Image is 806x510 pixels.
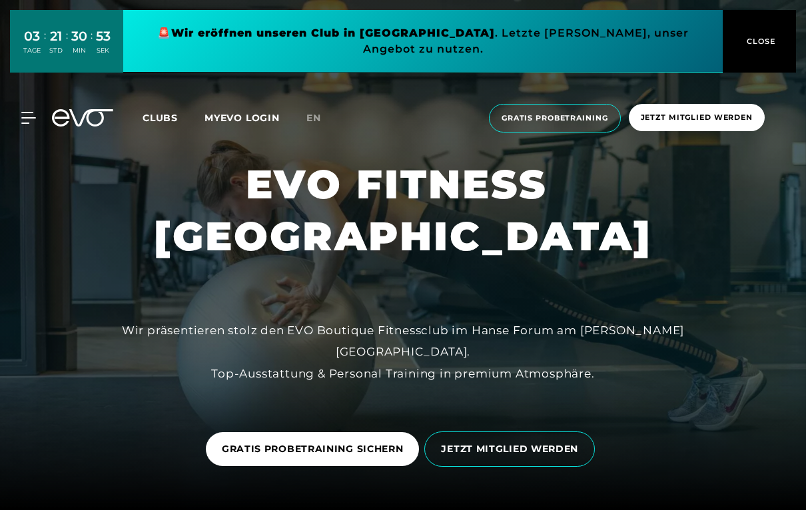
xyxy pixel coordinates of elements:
h1: EVO FITNESS [GEOGRAPHIC_DATA] [154,158,652,262]
a: en [306,111,337,126]
a: Clubs [143,111,204,124]
a: GRATIS PROBETRAINING SICHERN [206,422,425,476]
div: MIN [71,46,87,55]
div: 53 [96,27,111,46]
div: SEK [96,46,111,55]
span: CLOSE [743,35,776,47]
button: CLOSE [723,10,796,73]
span: Gratis Probetraining [502,113,608,124]
span: JETZT MITGLIED WERDEN [441,442,578,456]
div: TAGE [23,46,41,55]
a: Jetzt Mitglied werden [625,104,769,132]
a: Gratis Probetraining [485,104,625,132]
a: JETZT MITGLIED WERDEN [424,421,600,477]
div: 21 [49,27,63,46]
span: en [306,112,321,124]
div: 03 [23,27,41,46]
span: GRATIS PROBETRAINING SICHERN [222,442,404,456]
a: MYEVO LOGIN [204,112,280,124]
span: Jetzt Mitglied werden [641,112,753,123]
div: STD [49,46,63,55]
span: Clubs [143,112,178,124]
div: : [66,28,68,63]
div: Wir präsentieren stolz den EVO Boutique Fitnessclub im Hanse Forum am [PERSON_NAME][GEOGRAPHIC_DA... [103,320,703,384]
div: : [91,28,93,63]
div: : [44,28,46,63]
div: 30 [71,27,87,46]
